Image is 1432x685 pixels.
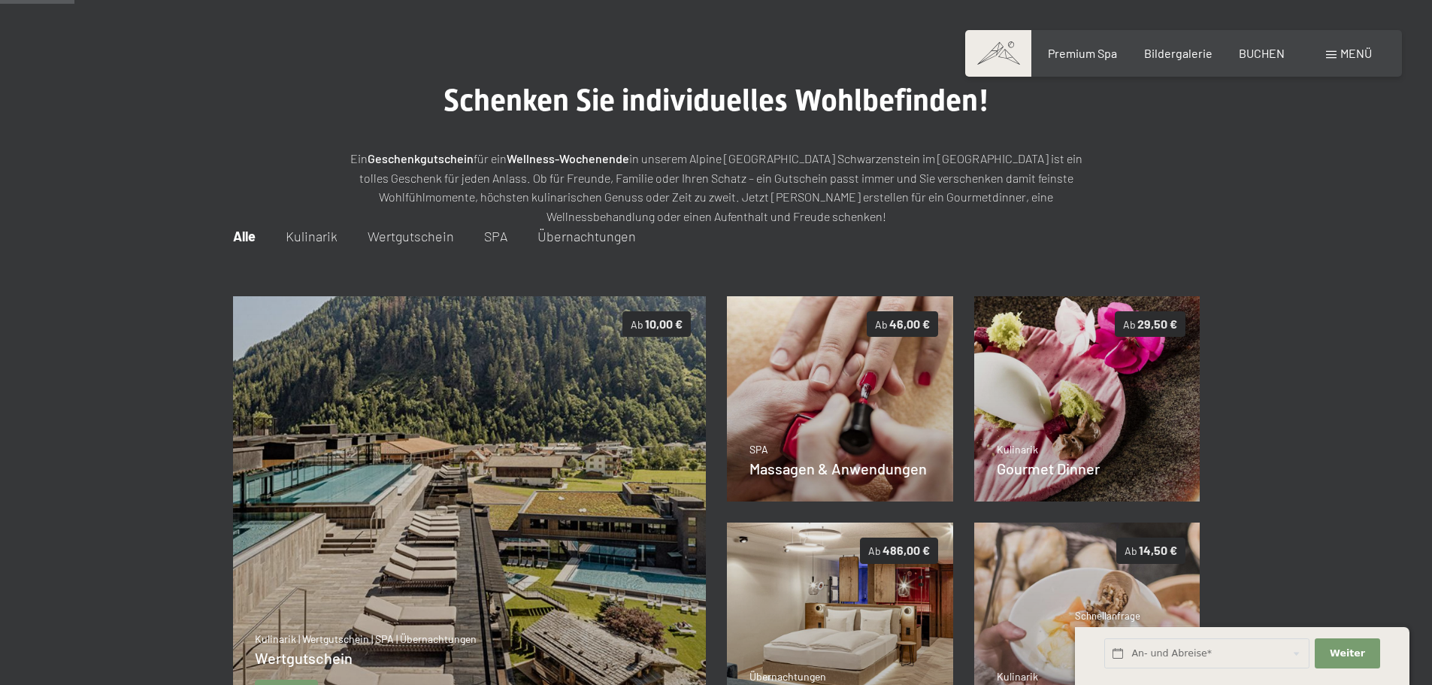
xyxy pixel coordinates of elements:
span: Menü [1340,46,1372,60]
p: Ein für ein in unserem Alpine [GEOGRAPHIC_DATA] Schwarzenstein im [GEOGRAPHIC_DATA] ist ein tolle... [341,149,1092,226]
span: Weiter [1330,647,1365,660]
strong: Geschenkgutschein [368,151,474,165]
button: Weiter [1315,638,1379,669]
a: BUCHEN [1239,46,1285,60]
span: Schnellanfrage [1075,610,1140,622]
span: Schenken Sie individuelles Wohlbefinden! [444,83,989,118]
a: Premium Spa [1048,46,1117,60]
a: Bildergalerie [1144,46,1213,60]
strong: Wellness-Wochenende [507,151,629,165]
